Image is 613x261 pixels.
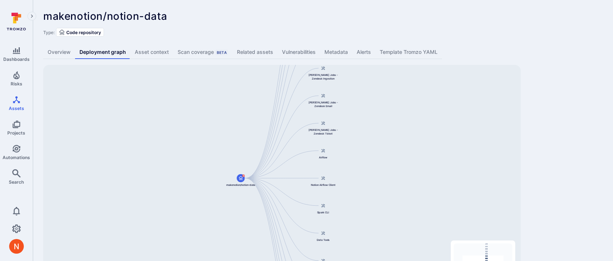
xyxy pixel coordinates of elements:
[9,106,24,111] span: Assets
[278,45,320,59] a: Vulnerabilities
[43,30,55,35] span: Type:
[66,30,101,35] span: Code repository
[309,73,338,80] span: [PERSON_NAME] Jobs - Zendesk Ingestion
[43,45,603,59] div: Asset tabs
[226,183,255,187] span: makenotion/notion-data
[9,179,24,185] span: Search
[3,155,30,160] span: Automations
[309,128,338,135] span: [PERSON_NAME] Jobs - Zendesk Ticket
[319,155,327,159] span: Airflow
[9,239,24,254] img: ACg8ocIprwjrgDQnDsNSk9Ghn5p5-B8DpAKWoJ5Gi9syOE4K59tr4Q=s96-c
[352,45,375,59] a: Alerts
[311,183,335,187] span: Notion Airflow Client
[215,49,228,55] div: Beta
[75,45,130,59] a: Deployment graph
[130,45,173,59] a: Asset context
[7,130,25,136] span: Projects
[3,56,30,62] span: Dashboards
[233,45,278,59] a: Related assets
[9,239,24,254] div: Neeren Patki
[178,48,228,56] div: Scan coverage
[320,45,352,59] a: Metadata
[375,45,442,59] a: Template Tromzo YAML
[317,238,330,242] span: Data Tools
[29,13,34,19] i: Expand navigation menu
[317,210,329,214] span: Spark CLI
[43,10,167,22] span: makenotion/notion-data
[43,45,75,59] a: Overview
[11,81,22,87] span: Risks
[27,12,36,21] button: Expand navigation menu
[309,100,338,108] span: [PERSON_NAME] Jobs - Zendesk Email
